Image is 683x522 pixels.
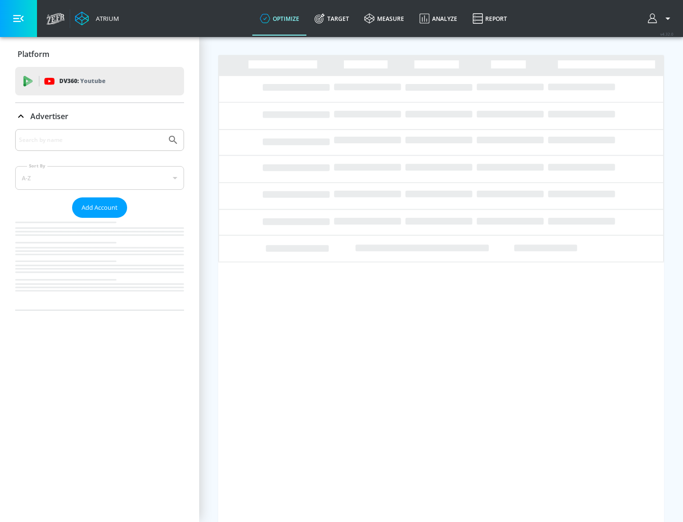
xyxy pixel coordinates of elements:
p: Advertiser [30,111,68,121]
div: Advertiser [15,129,184,310]
div: Atrium [92,14,119,23]
span: v 4.32.0 [660,31,674,37]
button: Add Account [72,197,127,218]
span: Add Account [82,202,118,213]
div: Platform [15,41,184,67]
input: Search by name [19,134,163,146]
p: Platform [18,49,49,59]
nav: list of Advertiser [15,218,184,310]
a: Target [307,1,357,36]
a: Report [465,1,515,36]
a: measure [357,1,412,36]
p: Youtube [80,76,105,86]
div: DV360: Youtube [15,67,184,95]
a: optimize [252,1,307,36]
label: Sort By [27,163,47,169]
div: Advertiser [15,103,184,130]
a: Atrium [75,11,119,26]
a: Analyze [412,1,465,36]
div: A-Z [15,166,184,190]
p: DV360: [59,76,105,86]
